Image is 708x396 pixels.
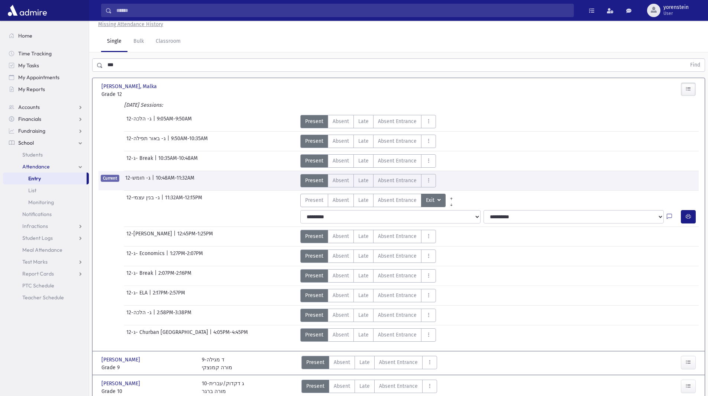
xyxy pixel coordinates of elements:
[153,309,157,322] span: |
[18,86,45,93] span: My Reports
[333,232,349,240] span: Absent
[18,50,52,57] span: Time Tracking
[306,358,324,366] span: Present
[3,232,89,244] a: Student Logs
[125,174,152,187] span: 12-ג- חומש
[333,137,349,145] span: Absent
[333,196,349,204] span: Absent
[300,154,436,168] div: AttTypes
[167,135,171,148] span: |
[3,196,89,208] a: Monitoring
[3,280,89,292] a: PTC Schedule
[333,177,349,184] span: Absent
[177,230,213,243] span: 12:45PM-1:25PM
[3,125,89,137] a: Fundraising
[359,382,370,390] span: Late
[358,331,369,339] span: Late
[149,289,153,302] span: |
[305,252,323,260] span: Present
[3,184,89,196] a: List
[686,59,705,71] button: Find
[22,270,54,277] span: Report Cards
[426,196,436,205] span: Exit
[156,174,194,187] span: 10:48AM-11:32AM
[126,115,153,128] span: 12-ג- הלכה
[22,247,62,253] span: Meal Attendance
[18,104,40,110] span: Accounts
[3,161,89,173] a: Attendance
[300,115,436,128] div: AttTypes
[150,31,187,52] a: Classroom
[210,328,213,342] span: |
[124,102,163,108] i: [DATE] Sessions:
[126,230,174,243] span: 12-[PERSON_NAME]
[301,380,437,395] div: AttTypes
[22,223,48,229] span: Infractions
[152,174,156,187] span: |
[333,292,349,299] span: Absent
[334,358,350,366] span: Absent
[663,4,689,10] span: yorenstein
[101,83,158,90] span: [PERSON_NAME], Malka
[22,258,48,265] span: Test Marks
[333,331,349,339] span: Absent
[333,252,349,260] span: Absent
[126,154,155,168] span: 12-ג- Break
[300,269,436,283] div: AttTypes
[358,196,369,204] span: Late
[101,364,194,371] span: Grade 9
[305,137,323,145] span: Present
[378,117,417,125] span: Absent Entrance
[22,294,64,301] span: Teacher Schedule
[333,157,349,165] span: Absent
[334,382,350,390] span: Absent
[166,249,170,263] span: |
[300,174,436,187] div: AttTypes
[157,115,192,128] span: 9:05AM-9:50AM
[3,268,89,280] a: Report Cards
[300,135,436,148] div: AttTypes
[333,311,349,319] span: Absent
[378,292,417,299] span: Absent Entrance
[358,137,369,145] span: Late
[358,292,369,299] span: Late
[446,194,457,200] a: All Prior
[333,272,349,280] span: Absent
[101,387,194,395] span: Grade 10
[202,380,244,395] div: 10-ג דקדוק/עברית מורה ברגר
[22,163,50,170] span: Attendance
[358,177,369,184] span: Late
[379,358,418,366] span: Absent Entrance
[378,331,417,339] span: Absent Entrance
[3,83,89,95] a: My Reports
[300,309,436,322] div: AttTypes
[174,230,177,243] span: |
[358,272,369,280] span: Late
[28,175,41,182] span: Entry
[305,331,323,339] span: Present
[305,157,323,165] span: Present
[18,62,39,69] span: My Tasks
[126,309,153,322] span: 12-ג- הלכה
[213,328,248,342] span: 4:05PM-4:45PM
[3,30,89,42] a: Home
[305,311,323,319] span: Present
[359,358,370,366] span: Late
[202,356,232,371] div: 9-ד מגילה מורה קמנצקי
[3,149,89,161] a: Students
[28,199,54,206] span: Monitoring
[22,151,43,158] span: Students
[101,90,194,98] span: Grade 12
[305,177,323,184] span: Present
[155,154,158,168] span: |
[153,289,185,302] span: 2:17PM-2:57PM
[28,187,36,194] span: List
[158,154,198,168] span: 10:35AM-10:48AM
[358,157,369,165] span: Late
[305,272,323,280] span: Present
[333,117,349,125] span: Absent
[3,59,89,71] a: My Tasks
[301,356,437,371] div: AttTypes
[126,194,161,207] span: 12-ג- בנין עצמי
[3,137,89,149] a: School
